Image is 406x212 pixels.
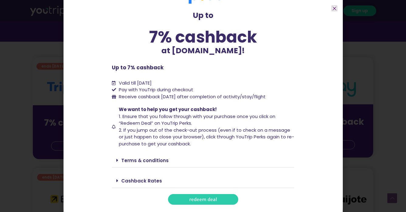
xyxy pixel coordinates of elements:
a: Close [332,6,337,11]
a: Terms & conditions [121,157,169,164]
p: at [DOMAIN_NAME]! [112,45,294,57]
span: Receive cashback [DATE] after completion of activity/stay/flight [119,93,266,100]
b: Up to 7% cashback [112,64,163,71]
span: 1. Ensure that you follow through with your purchase once you click on “Redeem Deal” on YouTrip P... [119,113,275,127]
a: Cashback Rates [121,178,162,184]
div: Terms & conditions [112,153,294,168]
span: redeem deal [189,197,217,202]
div: 7% cashback [112,29,294,45]
p: Up to [112,10,294,21]
span: Valid till [DATE] [119,80,152,86]
div: Cashback Rates [112,174,294,188]
a: redeem deal [168,194,238,205]
span: 2. If you jump out of the check-out process (even if to check on a message or just happen to clos... [119,127,294,147]
span: Pay with YouTrip during checkout [117,86,193,93]
span: We want to help you get your cashback! [119,106,217,113]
